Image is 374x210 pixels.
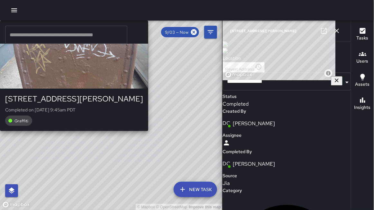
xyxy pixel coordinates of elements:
button: Insights [351,92,374,116]
button: Open [342,78,351,87]
h6: Assets [355,81,370,88]
span: Graffiti [11,118,32,124]
h6: Tasks [357,35,369,42]
p: DC [223,119,230,127]
button: Users [351,46,374,69]
p: DC [223,160,230,168]
h6: Insights [354,104,371,111]
button: Tasks [351,23,374,46]
button: New Task [174,182,217,197]
h6: Users [357,58,369,65]
span: 9/03 — Now [161,30,192,35]
div: [STREET_ADDRESS][PERSON_NAME] [5,94,143,104]
button: Assets [351,69,374,92]
div: 9/03 — Now [161,27,199,37]
p: Completed on [DATE] 9:45am PDT [5,107,143,113]
button: Clear [331,76,342,85]
button: Filters [204,26,217,39]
